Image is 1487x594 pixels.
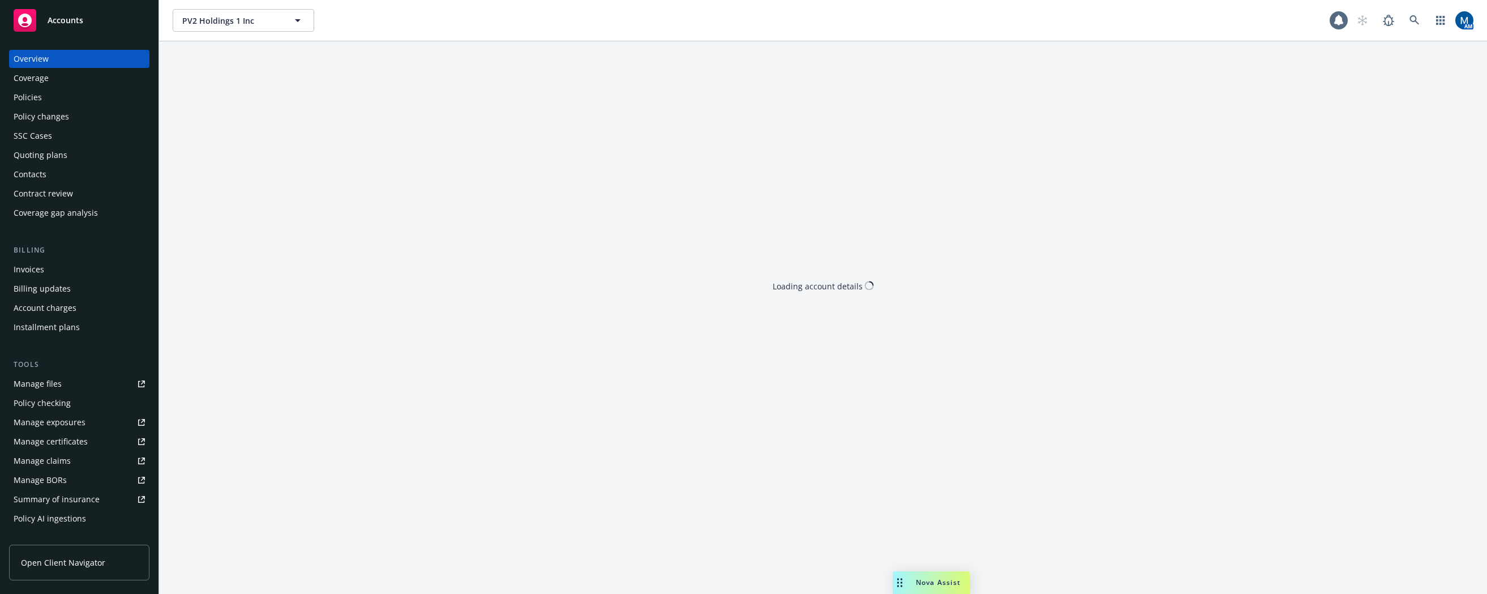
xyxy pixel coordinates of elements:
[9,280,149,298] a: Billing updates
[1403,9,1426,32] a: Search
[9,490,149,508] a: Summary of insurance
[182,15,280,27] span: PV2 Holdings 1 Inc
[9,165,149,183] a: Contacts
[9,108,149,126] a: Policy changes
[14,204,98,222] div: Coverage gap analysis
[9,260,149,279] a: Invoices
[9,185,149,203] a: Contract review
[1377,9,1400,32] a: Report a Bug
[9,50,149,68] a: Overview
[14,318,80,336] div: Installment plans
[1455,11,1473,29] img: photo
[14,185,73,203] div: Contract review
[773,280,863,292] div: Loading account details
[14,510,86,528] div: Policy AI ingestions
[14,452,71,470] div: Manage claims
[9,471,149,489] a: Manage BORs
[14,394,71,412] div: Policy checking
[1351,9,1374,32] a: Start snowing
[9,510,149,528] a: Policy AI ingestions
[21,557,105,569] span: Open Client Navigator
[9,394,149,412] a: Policy checking
[1429,9,1452,32] a: Switch app
[9,5,149,36] a: Accounts
[14,146,67,164] div: Quoting plans
[9,146,149,164] a: Quoting plans
[9,413,149,431] a: Manage exposures
[14,413,85,431] div: Manage exposures
[14,165,46,183] div: Contacts
[9,375,149,393] a: Manage files
[14,127,52,145] div: SSC Cases
[14,108,69,126] div: Policy changes
[48,16,83,25] span: Accounts
[14,260,44,279] div: Invoices
[14,69,49,87] div: Coverage
[14,375,62,393] div: Manage files
[9,359,149,370] div: Tools
[14,471,67,489] div: Manage BORs
[893,571,970,594] button: Nova Assist
[9,204,149,222] a: Coverage gap analysis
[893,571,907,594] div: Drag to move
[916,578,961,587] span: Nova Assist
[9,299,149,317] a: Account charges
[9,318,149,336] a: Installment plans
[14,50,49,68] div: Overview
[173,9,314,32] button: PV2 Holdings 1 Inc
[14,280,71,298] div: Billing updates
[9,69,149,87] a: Coverage
[9,88,149,106] a: Policies
[14,299,76,317] div: Account charges
[14,433,88,451] div: Manage certificates
[9,245,149,256] div: Billing
[9,452,149,470] a: Manage claims
[14,490,100,508] div: Summary of insurance
[9,127,149,145] a: SSC Cases
[9,433,149,451] a: Manage certificates
[14,88,42,106] div: Policies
